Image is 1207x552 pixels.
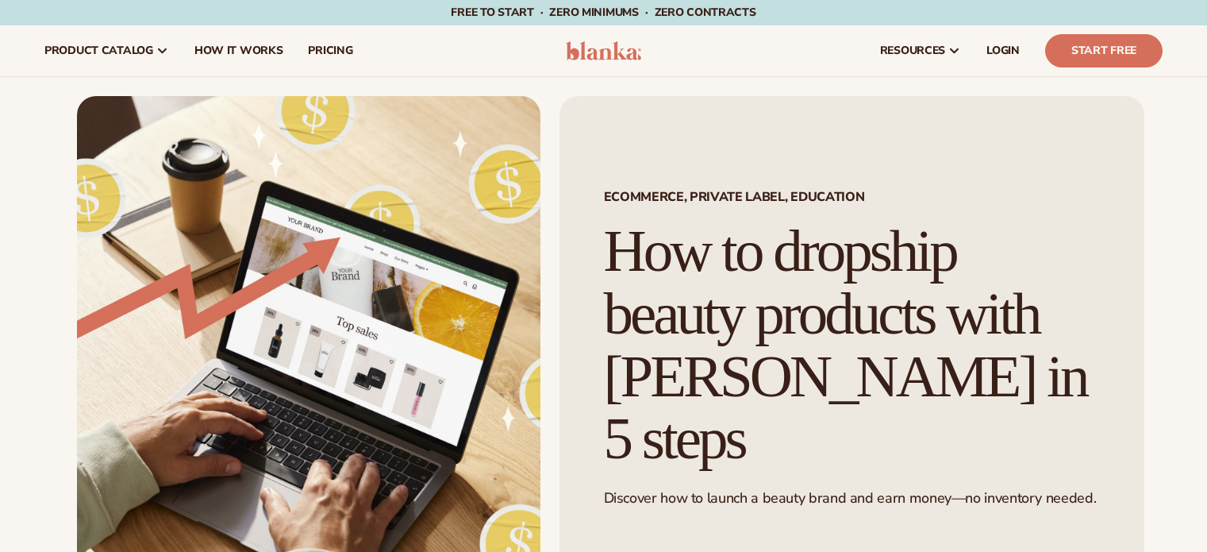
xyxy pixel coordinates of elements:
[880,44,945,57] span: resources
[32,25,182,76] a: product catalog
[295,25,365,76] a: pricing
[451,5,755,20] span: Free to start · ZERO minimums · ZERO contracts
[867,25,974,76] a: resources
[974,25,1032,76] a: LOGIN
[986,44,1020,57] span: LOGIN
[308,44,352,57] span: pricing
[1045,34,1163,68] a: Start Free
[604,220,1100,470] h1: How to dropship beauty products with [PERSON_NAME] in 5 steps
[182,25,296,76] a: How It Works
[194,44,283,57] span: How It Works
[44,44,153,57] span: product catalog
[566,41,641,60] img: logo
[604,191,1100,203] span: Ecommerce, Private Label, EDUCATION
[604,489,1100,508] p: Discover how to launch a beauty brand and earn money—no inventory needed.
